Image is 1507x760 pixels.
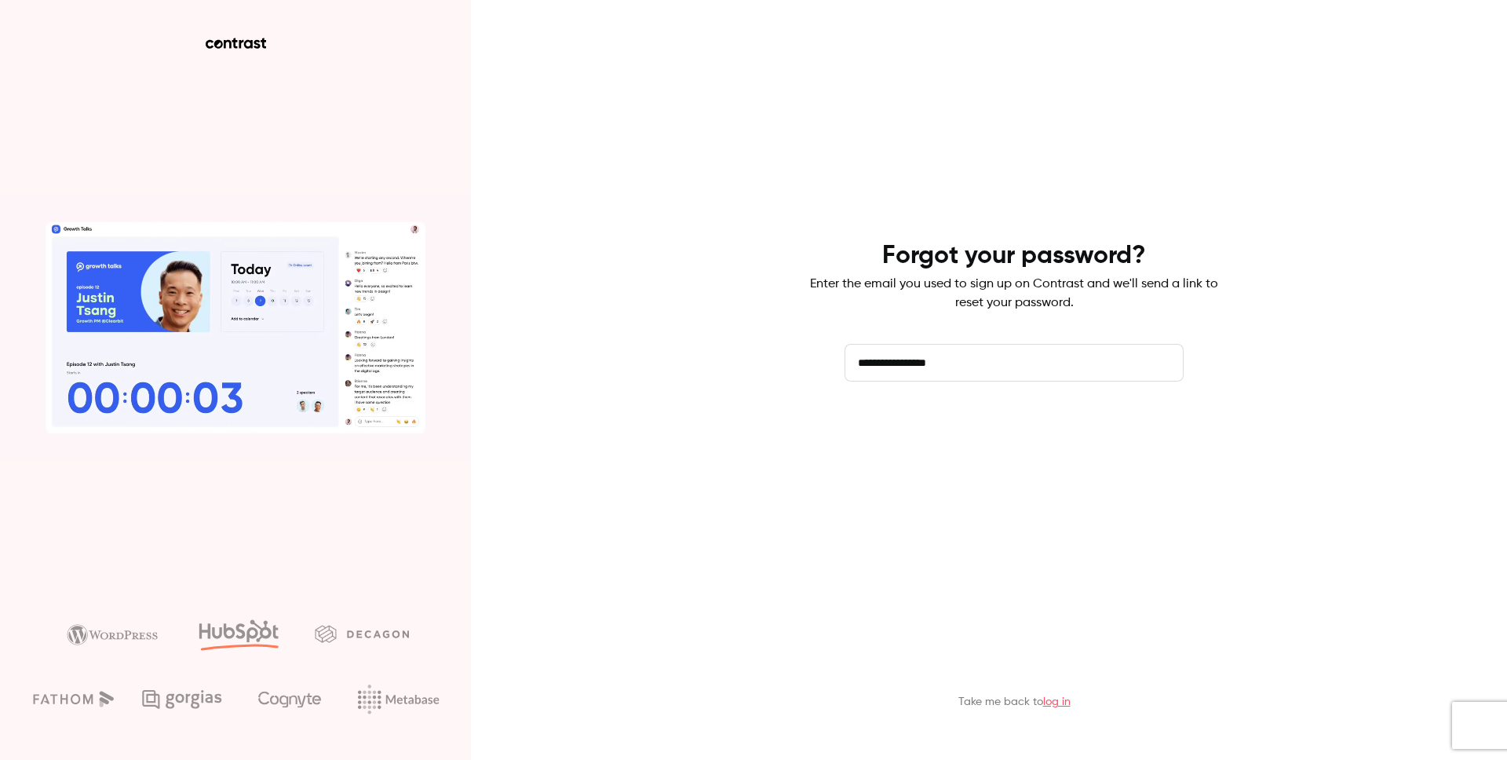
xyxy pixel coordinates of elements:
[882,240,1146,272] h4: Forgot your password?
[315,625,409,642] img: decagon
[1043,696,1071,707] a: log in
[845,407,1184,444] button: Send reset email
[958,694,1071,710] p: Take me back to
[810,275,1218,312] p: Enter the email you used to sign up on Contrast and we'll send a link to reset your password.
